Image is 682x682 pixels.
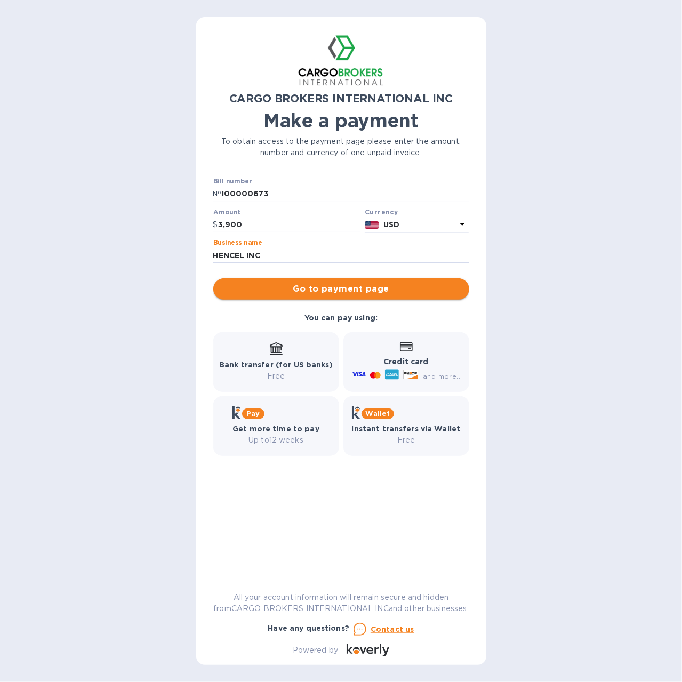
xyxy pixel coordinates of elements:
[213,278,469,300] button: Go to payment page
[213,188,222,199] p: №
[213,240,262,246] label: Business name
[352,435,461,446] p: Free
[365,221,379,229] img: USD
[222,283,461,295] span: Go to payment page
[213,136,469,158] p: To obtain access to the payment page please enter the amount, number and currency of one unpaid i...
[365,208,398,216] b: Currency
[366,410,390,418] b: Wallet
[213,592,469,614] p: All your account information will remain secure and hidden from CARGO BROKERS INTERNATIONAL INC a...
[268,624,350,632] b: Have any questions?
[213,109,469,132] h1: Make a payment
[304,314,378,322] b: You can pay using:
[219,371,333,382] p: Free
[213,219,218,230] p: $
[371,625,414,633] u: Contact us
[232,435,319,446] p: Up to 12 weeks
[213,247,469,263] input: Enter business name
[218,217,361,233] input: 0.00
[213,209,240,215] label: Amount
[293,645,338,656] p: Powered by
[229,92,453,105] b: CARGO BROKERS INTERNATIONAL INC
[352,424,461,433] b: Instant transfers via Wallet
[232,424,319,433] b: Get more time to pay
[213,179,252,185] label: Bill number
[383,220,399,229] b: USD
[219,360,333,369] b: Bank transfer (for US banks)
[222,186,469,202] input: Enter bill number
[423,372,462,380] span: and more...
[246,410,260,418] b: Pay
[383,357,428,366] b: Credit card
